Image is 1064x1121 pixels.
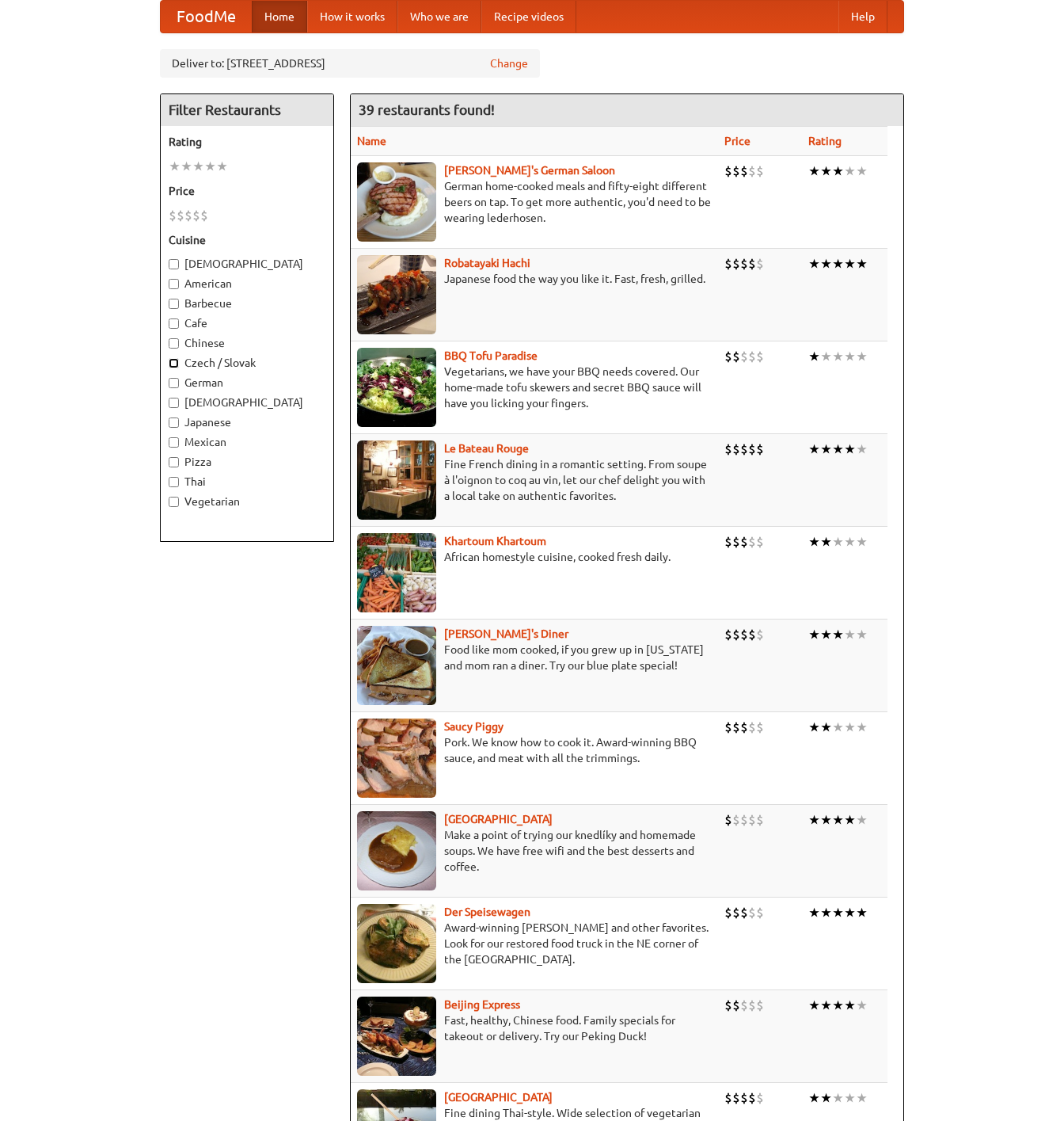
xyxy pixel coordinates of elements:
p: Food like mom cooked, if you grew up in [US_STATE] and mom ran a diner. Try our blue plate special! [357,642,712,673]
h5: Rating [169,134,325,150]
p: Japanese food the way you like it. Fast, fresh, grilled. [357,271,712,287]
li: ★ [856,440,868,458]
li: ★ [856,997,868,1014]
p: African homestyle cuisine, cooked fresh daily. [357,549,712,565]
li: $ [740,348,748,365]
li: ★ [856,719,868,736]
li: $ [732,997,740,1014]
li: $ [732,904,740,921]
li: ★ [808,162,820,180]
li: $ [748,1089,756,1107]
li: $ [756,626,764,643]
p: Vegetarians, we have your BBQ needs covered. Our home-made tofu skewers and secret BBQ sauce will... [357,364,712,411]
li: ★ [820,1089,832,1107]
li: ★ [820,904,832,921]
li: $ [740,626,748,643]
li: ★ [832,811,844,829]
a: Change [490,55,528,71]
li: $ [748,162,756,180]
li: $ [748,440,756,458]
li: $ [724,255,732,273]
li: $ [740,811,748,829]
li: $ [748,997,756,1014]
a: [GEOGRAPHIC_DATA] [444,1091,553,1104]
label: American [169,276,325,292]
label: Mexican [169,434,325,450]
li: ★ [808,626,820,643]
p: Fast, healthy, Chinese food. Family specials for takeout or delivery. Try our Peking Duck! [357,1012,712,1044]
label: Japanese [169,414,325,430]
a: Recipe videos [481,1,576,32]
li: $ [740,904,748,921]
input: Thai [169,477,179,487]
a: [PERSON_NAME]'s German Saloon [444,164,615,177]
input: Cafe [169,318,179,329]
li: $ [748,811,756,829]
p: Award-winning [PERSON_NAME] and other favorites. Look for our restored food truck in the NE corne... [357,920,712,967]
li: ★ [832,719,844,736]
a: Der Speisewagen [444,906,530,918]
li: $ [724,904,732,921]
li: $ [756,348,764,365]
img: tofuparadise.jpg [357,348,436,427]
input: Mexican [169,437,179,448]
label: Cafe [169,315,325,331]
a: FoodMe [161,1,252,32]
li: $ [177,207,184,224]
li: $ [732,719,740,736]
li: ★ [808,811,820,829]
b: BBQ Tofu Paradise [444,349,538,362]
img: beijing.jpg [357,997,436,1076]
li: $ [748,626,756,643]
li: $ [724,162,732,180]
li: ★ [808,1089,820,1107]
input: German [169,378,179,388]
label: Thai [169,474,325,490]
li: $ [756,811,764,829]
img: khartoum.jpg [357,533,436,612]
label: Pizza [169,454,325,470]
a: Home [252,1,307,32]
p: Make a point of trying our knedlíky and homemade soups. We have free wifi and the best desserts a... [357,827,712,875]
li: ★ [856,626,868,643]
li: $ [724,626,732,643]
h5: Cuisine [169,232,325,248]
li: ★ [844,1089,856,1107]
a: Name [357,135,386,147]
li: ★ [844,904,856,921]
li: ★ [856,904,868,921]
img: robatayaki.jpg [357,255,436,334]
li: ★ [832,348,844,365]
li: $ [732,533,740,551]
input: Barbecue [169,299,179,309]
li: ★ [856,1089,868,1107]
a: Who we are [397,1,481,32]
li: ★ [180,158,192,175]
div: Deliver to: [STREET_ADDRESS] [160,49,540,78]
li: ★ [832,162,844,180]
li: ★ [844,440,856,458]
li: ★ [844,533,856,551]
li: $ [748,533,756,551]
li: $ [732,348,740,365]
li: ★ [820,719,832,736]
li: $ [740,533,748,551]
li: $ [740,719,748,736]
li: ★ [820,533,832,551]
li: ★ [820,811,832,829]
label: [DEMOGRAPHIC_DATA] [169,256,325,272]
b: Saucy Piggy [444,720,503,733]
li: ★ [844,162,856,180]
li: $ [756,162,764,180]
li: $ [756,440,764,458]
input: Czech / Slovak [169,358,179,368]
input: Pizza [169,457,179,467]
li: $ [756,904,764,921]
li: ★ [216,158,228,175]
a: Khartoum Khartoum [444,535,546,547]
li: $ [724,440,732,458]
img: czechpoint.jpg [357,811,436,890]
input: [DEMOGRAPHIC_DATA] [169,259,179,269]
